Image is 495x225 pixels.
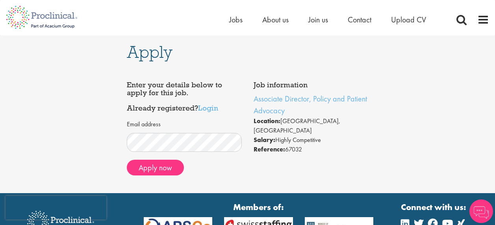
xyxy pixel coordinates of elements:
li: [GEOGRAPHIC_DATA], [GEOGRAPHIC_DATA] [254,116,369,135]
strong: Reference: [254,145,285,153]
img: Chatbot [469,199,493,223]
label: Email address [127,120,161,129]
h4: Job information [254,81,369,89]
a: Contact [348,15,371,25]
li: 67032 [254,145,369,154]
a: Associate Director, Policy and Patient Advocacy [254,94,367,116]
span: Apply [127,41,172,63]
h4: Enter your details below to apply for this job. Already registered? [127,81,242,112]
a: Upload CV [391,15,426,25]
strong: Salary: [254,136,275,144]
a: Join us [308,15,328,25]
iframe: reCAPTCHA [6,196,106,219]
strong: Location: [254,117,280,125]
a: Login [198,103,218,112]
a: About us [262,15,289,25]
strong: Connect with us: [401,201,468,213]
button: Apply now [127,160,184,175]
a: Jobs [229,15,243,25]
li: Highly Competitive [254,135,369,145]
strong: Members of: [144,201,374,213]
